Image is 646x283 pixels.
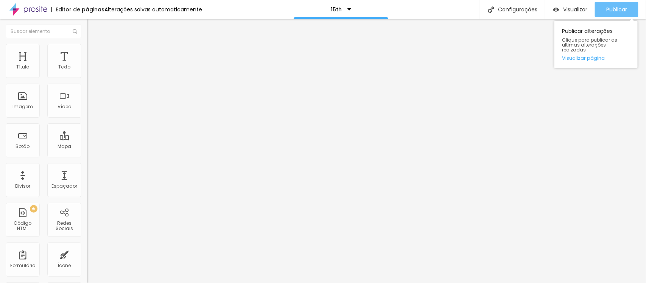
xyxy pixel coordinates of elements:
div: Imagem [12,104,33,109]
input: Buscar elemento [6,25,81,38]
div: Divisor [15,183,30,189]
div: Espaçador [51,183,77,189]
div: Formulário [10,263,35,268]
div: Título [16,64,29,70]
img: view-1.svg [553,6,559,13]
button: Visualizar [545,2,595,17]
div: Mapa [58,144,71,149]
button: Publicar [595,2,638,17]
span: Publicar [606,6,627,12]
div: Texto [58,64,70,70]
div: Botão [16,144,30,149]
a: Visualizar página [562,56,630,61]
img: Icone [73,29,77,34]
div: Código HTML [8,221,37,232]
p: 15th [331,7,342,12]
div: Ícone [58,263,71,268]
div: Vídeo [58,104,71,109]
div: Editor de páginas [51,7,104,12]
div: Redes Sociais [49,221,79,232]
span: Clique para publicar as ultimas alterações reaizadas [562,37,630,53]
div: Alterações salvas automaticamente [104,7,202,12]
iframe: Editor [87,19,646,283]
img: Icone [488,6,494,13]
div: Publicar alterações [554,21,638,68]
span: Visualizar [563,6,587,12]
